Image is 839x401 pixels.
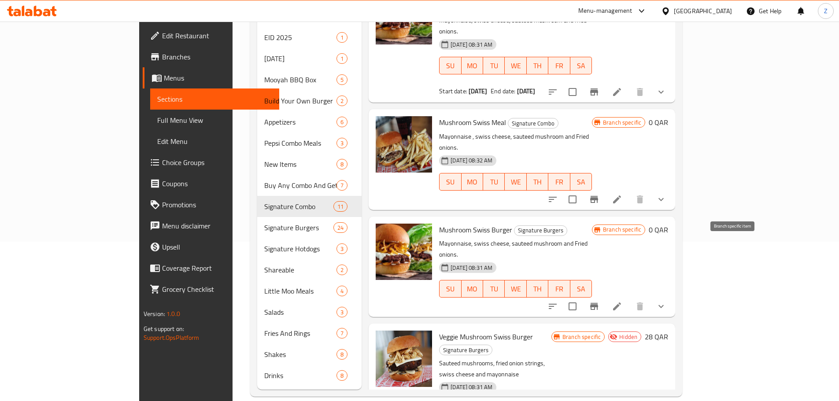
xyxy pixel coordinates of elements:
[439,358,551,380] p: Sauteed mushrooms, fried onion strings, swiss cheese and mayonnaise
[439,85,467,97] span: Start date:
[542,189,563,210] button: sort-choices
[144,323,184,335] span: Get support on:
[337,308,347,316] span: 3
[264,222,333,233] span: Signature Burgers
[629,81,651,103] button: delete
[336,349,347,360] div: items
[334,202,347,211] span: 11
[336,243,347,254] div: items
[162,242,272,252] span: Upsell
[264,201,333,212] div: Signature Combo
[162,178,272,189] span: Coupons
[333,222,347,233] div: items
[439,57,461,74] button: SU
[257,280,362,302] div: Little Moo Meals4
[264,243,336,254] span: Signature Hotdogs
[264,328,336,338] div: Fries And Rings
[548,280,570,298] button: FR
[439,15,592,37] p: Mayonnaise, swiss cheese, sauteed mushroom and fried onions.
[584,189,605,210] button: Branch-specific-item
[162,199,272,210] span: Promotions
[542,296,563,317] button: sort-choices
[376,331,432,387] img: Veggie Mushroom Swiss Burger
[143,67,279,88] a: Menus
[157,94,272,104] span: Sections
[376,224,432,280] img: Mushroom Swiss Burger
[336,96,347,106] div: items
[337,160,347,169] span: 8
[570,280,592,298] button: SA
[542,81,563,103] button: sort-choices
[651,296,672,317] button: show more
[337,97,347,105] span: 2
[257,196,362,217] div: Signature Combo11
[264,32,336,43] div: EID 2025
[257,132,362,154] div: Pepsi Combo Meals3
[257,48,362,69] div: [DATE]1
[440,345,492,355] span: Signature Burgers
[264,53,336,64] div: National Sports Day
[465,59,480,72] span: MO
[527,57,548,74] button: TH
[257,323,362,344] div: Fries And Rings7
[649,224,668,236] h6: 0 QAR
[257,90,362,111] div: Build Your Own Burger2
[612,301,622,312] a: Edit menu item
[469,85,487,97] b: [DATE]
[164,73,272,83] span: Menus
[508,118,558,129] div: Signature Combo
[162,157,272,168] span: Choice Groups
[443,59,458,72] span: SU
[443,283,458,295] span: SU
[443,176,458,188] span: SU
[264,180,336,191] span: Buy Any Combo And Get A Mooyah Style Burger For Free
[257,259,362,280] div: Shareable2
[336,328,347,338] div: items
[578,6,632,16] div: Menu-management
[656,87,666,97] svg: Show Choices
[584,81,605,103] button: Branch-specific-item
[336,265,347,275] div: items
[257,344,362,365] div: Shakes8
[651,189,672,210] button: show more
[257,302,362,323] div: Salads3
[447,40,496,49] span: [DATE] 08:31 AM
[483,173,505,191] button: TU
[162,263,272,273] span: Coverage Report
[264,74,336,85] span: Mooyah BBQ Box
[465,176,480,188] span: MO
[150,88,279,110] a: Sections
[334,224,347,232] span: 24
[483,57,505,74] button: TU
[508,283,523,295] span: WE
[337,76,347,84] span: 5
[162,221,272,231] span: Menu disclaimer
[616,333,641,341] span: Hidden
[563,190,582,209] span: Select to update
[337,118,347,126] span: 6
[157,136,272,147] span: Edit Menu
[439,345,492,355] div: Signature Burgers
[548,57,570,74] button: FR
[143,194,279,215] a: Promotions
[144,332,200,343] a: Support.OpsPlatform
[264,117,336,127] span: Appetizers
[336,159,347,169] div: items
[333,201,347,212] div: items
[439,223,512,236] span: Mushroom Swiss Burger
[337,55,347,63] span: 1
[264,286,336,296] span: Little Moo Meals
[336,286,347,296] div: items
[336,370,347,381] div: items
[517,85,536,97] b: [DATE]
[447,383,496,391] span: [DATE] 08:31 AM
[264,159,336,169] div: New Items
[337,350,347,359] span: 8
[527,173,548,191] button: TH
[143,279,279,300] a: Grocery Checklist
[257,27,362,48] div: EID 20251
[257,69,362,90] div: Mooyah BBQ Box5
[336,53,347,64] div: items
[162,284,272,294] span: Grocery Checklist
